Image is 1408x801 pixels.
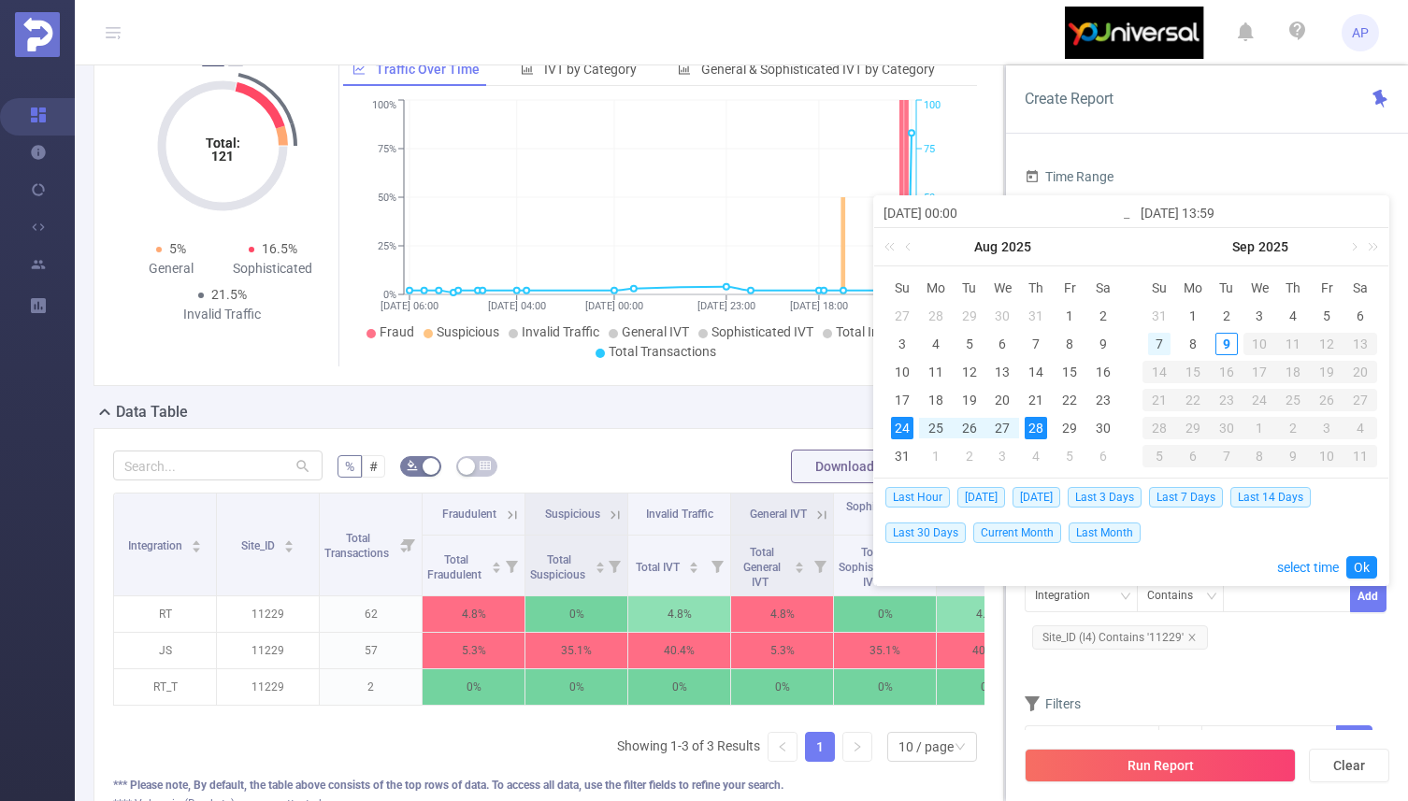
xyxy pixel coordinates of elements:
[1058,333,1081,355] div: 8
[1142,330,1176,358] td: September 7, 2025
[1310,386,1343,414] td: September 26, 2025
[1142,417,1176,439] div: 28
[1176,389,1210,411] div: 22
[1310,361,1343,383] div: 19
[1343,386,1377,414] td: September 27, 2025
[352,63,366,76] i: icon: line-chart
[958,305,981,327] div: 29
[972,228,999,265] a: Aug
[1349,305,1372,327] div: 6
[1343,445,1377,467] div: 11
[1053,330,1086,358] td: August 8, 2025
[1243,389,1277,411] div: 24
[1243,279,1277,296] span: We
[1086,358,1120,386] td: August 16, 2025
[805,732,835,762] li: 1
[488,300,546,312] tspan: [DATE] 04:00
[1310,445,1343,467] div: 10
[211,287,247,302] span: 21.5%
[1025,445,1047,467] div: 4
[955,741,966,754] i: icon: down
[1343,417,1377,439] div: 4
[1142,302,1176,330] td: August 31, 2025
[953,386,986,414] td: August 19, 2025
[1176,414,1210,442] td: September 29, 2025
[1025,333,1047,355] div: 7
[15,12,60,57] img: Protected Media
[113,451,323,480] input: Search...
[891,333,913,355] div: 3
[1092,333,1114,355] div: 9
[1176,302,1210,330] td: September 1, 2025
[1309,749,1389,782] button: Clear
[884,202,1122,224] input: Start date
[1210,386,1243,414] td: September 23, 2025
[925,305,947,327] div: 28
[128,539,185,552] span: Integration
[1276,333,1310,355] div: 11
[521,63,534,76] i: icon: bar-chart
[711,324,813,339] span: Sophisticated IVT
[1343,442,1377,470] td: October 11, 2025
[846,500,914,528] span: Sophisticated IVT
[885,414,919,442] td: August 24, 2025
[953,330,986,358] td: August 5, 2025
[498,536,524,595] i: Filter menu
[836,324,945,339] span: Total Invalid Traffic
[1310,279,1343,296] span: Fr
[1243,333,1277,355] div: 10
[1276,417,1310,439] div: 2
[750,508,807,521] span: General IVT
[1343,279,1377,296] span: Sa
[241,539,278,552] span: Site_ID
[1243,417,1277,439] div: 1
[1025,749,1296,782] button: Run Report
[1343,302,1377,330] td: September 6, 2025
[1092,305,1114,327] div: 2
[1215,305,1238,327] div: 2
[919,302,953,330] td: July 28, 2025
[1142,445,1176,467] div: 5
[1025,169,1113,184] span: Time Range
[1142,442,1176,470] td: October 5, 2025
[544,62,637,77] span: IVT by Category
[790,300,848,312] tspan: [DATE] 18:00
[378,192,396,204] tspan: 50%
[1053,274,1086,302] th: Fri
[1025,389,1047,411] div: 21
[991,361,1013,383] div: 13
[1344,228,1361,265] a: Next month (PageDown)
[1053,279,1086,296] span: Fr
[324,532,392,560] span: Total Transactions
[999,228,1033,265] a: 2025
[345,459,354,474] span: %
[530,553,588,581] span: Total Suspicious
[169,241,186,256] span: 5%
[1058,417,1081,439] div: 29
[891,389,913,411] div: 17
[1276,302,1310,330] td: September 4, 2025
[380,324,414,339] span: Fraud
[881,228,905,265] a: Last year (Control + left)
[1086,386,1120,414] td: August 23, 2025
[1149,487,1223,508] span: Last 7 Days
[1210,442,1243,470] td: October 7, 2025
[925,417,947,439] div: 25
[1210,279,1243,296] span: Tu
[885,442,919,470] td: August 31, 2025
[701,62,935,77] span: General & Sophisticated IVT by Category
[1120,591,1131,604] i: icon: down
[1276,414,1310,442] td: October 2, 2025
[1276,386,1310,414] td: September 25, 2025
[262,241,297,256] span: 16.5%
[1069,522,1141,543] span: Last Month
[1092,389,1114,411] div: 23
[986,330,1020,358] td: August 6, 2025
[1086,302,1120,330] td: August 2, 2025
[953,274,986,302] th: Tue
[1352,14,1369,51] span: AP
[1068,487,1142,508] span: Last 3 Days
[1035,580,1103,611] div: Integration
[953,358,986,386] td: August 12, 2025
[1019,302,1053,330] td: July 31, 2025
